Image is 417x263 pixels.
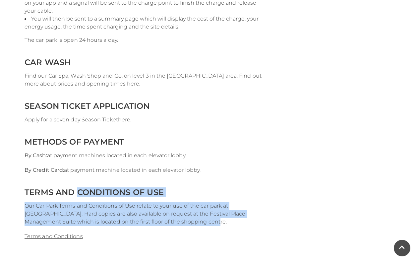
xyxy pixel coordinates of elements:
[118,116,130,123] a: here
[25,116,131,123] span: Apply for a seven day Season Ticket .
[25,16,259,30] span: You will then be sent to a summary page which will display the cost of the charge, your energy us...
[25,101,150,111] span: SEASON TICKET APPLICATION
[25,152,47,159] strong: By Cash:
[25,167,201,173] span: at payment machine located in each elevator lobby.
[25,187,164,197] span: TERMS AND CONDITIONS OF USE
[25,152,186,159] span: at payment machines located in each elevator lobby.
[25,37,118,43] span: The car park is open 24 hours a day.
[25,137,124,147] span: METHODS OF PAYMENT
[25,233,83,239] a: Terms and Conditions
[25,73,262,87] span: Find our Car Spa, Wash Shop and Go, on level 3 in the [GEOGRAPHIC_DATA] area. Find out more about...
[25,203,246,225] span: Our Car Park Terms and Conditions of Use relate to your use of the car park at [GEOGRAPHIC_DATA]....
[25,167,64,173] strong: By Credit Card:
[25,57,71,67] span: CAR WASH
